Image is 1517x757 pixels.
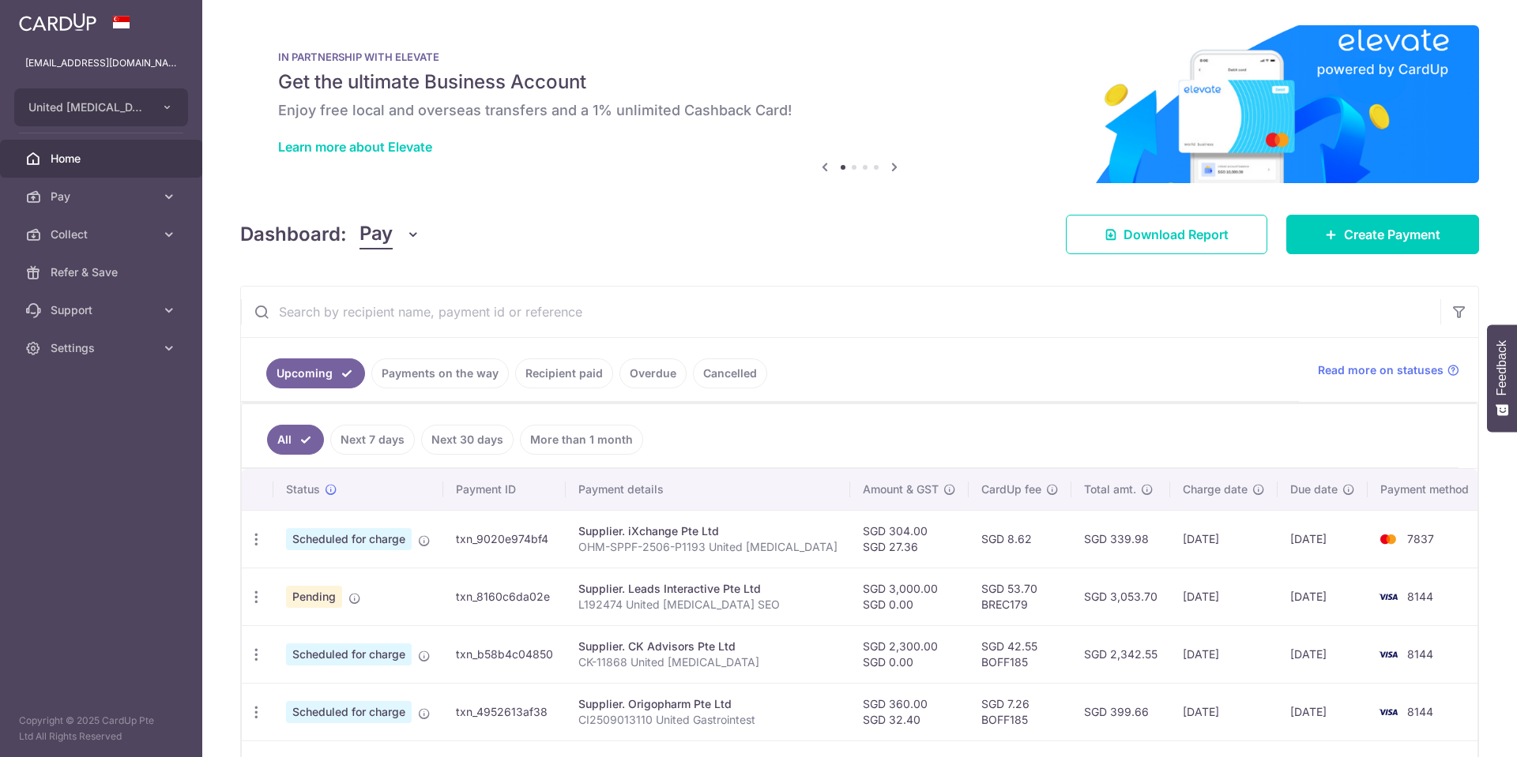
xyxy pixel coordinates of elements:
[278,101,1441,120] h6: Enjoy free local and overseas transfers and a 1% unlimited Cashback Card!
[969,625,1071,683] td: SGD 42.55 BOFF185
[1407,647,1433,661] span: 8144
[1407,590,1433,603] span: 8144
[1286,215,1479,254] a: Create Payment
[693,358,767,388] a: Cancelled
[1407,705,1433,718] span: 8144
[515,358,613,388] a: Recipient paid
[566,469,850,510] th: Payment details
[286,701,412,723] span: Scheduled for charge
[863,482,939,497] span: Amount & GST
[578,712,838,728] p: CI2509013110 United Gastrointest
[1372,645,1404,664] img: Bank Card
[850,568,969,625] td: SGD 3,000.00 SGD 0.00
[1183,482,1248,497] span: Charge date
[240,220,347,249] h4: Dashboard:
[1170,683,1278,740] td: [DATE]
[286,643,412,665] span: Scheduled for charge
[286,586,342,608] span: Pending
[286,528,412,550] span: Scheduled for charge
[330,425,415,455] a: Next 7 days
[266,358,365,388] a: Upcoming
[443,469,566,510] th: Payment ID
[1318,362,1459,378] a: Read more on statuses
[1278,683,1368,740] td: [DATE]
[1170,568,1278,625] td: [DATE]
[14,88,188,126] button: United [MEDICAL_DATA] and [MEDICAL_DATA] Specialist Clinic Pte Ltd
[578,597,838,613] p: L192474 United [MEDICAL_DATA] SEO
[19,13,96,32] img: CardUp
[1372,530,1404,549] img: Bank Card
[1071,568,1170,625] td: SGD 3,053.70
[969,510,1071,568] td: SGD 8.62
[1084,482,1136,497] span: Total amt.
[51,302,155,318] span: Support
[578,639,838,654] div: Supplier. CK Advisors Pte Ltd
[51,264,155,280] span: Refer & Save
[969,568,1071,625] td: SGD 53.70 BREC179
[1372,703,1404,721] img: Bank Card
[1368,469,1488,510] th: Payment method
[1407,532,1434,545] span: 7837
[1071,510,1170,568] td: SGD 339.98
[1318,362,1444,378] span: Read more on statuses
[1071,683,1170,740] td: SGD 399.66
[1170,625,1278,683] td: [DATE]
[1290,482,1338,497] span: Due date
[286,482,320,497] span: Status
[267,425,324,455] a: All
[578,523,838,539] div: Supplier. iXchange Pte Ltd
[850,510,969,568] td: SGD 304.00 SGD 27.36
[421,425,514,455] a: Next 30 days
[371,358,509,388] a: Payments on the way
[443,625,566,683] td: txn_b58b4c04850
[51,151,155,167] span: Home
[578,581,838,597] div: Supplier. Leads Interactive Pte Ltd
[51,227,155,242] span: Collect
[241,287,1440,337] input: Search by recipient name, payment id or reference
[1066,215,1267,254] a: Download Report
[850,625,969,683] td: SGD 2,300.00 SGD 0.00
[578,654,838,670] p: CK-11868 United [MEDICAL_DATA]
[25,55,177,71] p: [EMAIL_ADDRESS][DOMAIN_NAME]
[1170,510,1278,568] td: [DATE]
[969,683,1071,740] td: SGD 7.26 BOFF185
[1278,510,1368,568] td: [DATE]
[1124,225,1229,244] span: Download Report
[51,340,155,356] span: Settings
[520,425,643,455] a: More than 1 month
[578,696,838,712] div: Supplier. Origopharm Pte Ltd
[981,482,1041,497] span: CardUp fee
[359,219,420,249] button: Pay
[1495,340,1509,395] span: Feedback
[359,219,393,249] span: Pay
[850,683,969,740] td: SGD 360.00 SGD 32.40
[443,683,566,740] td: txn_4952613af38
[1071,625,1170,683] td: SGD 2,342.55
[578,539,838,555] p: OHM-SPPF-2506-P1193 United [MEDICAL_DATA]
[278,69,1441,95] h5: Get the ultimate Business Account
[443,568,566,625] td: txn_8160c6da02e
[240,25,1479,183] img: Renovation banner
[1344,225,1440,244] span: Create Payment
[1487,324,1517,432] button: Feedback - Show survey
[619,358,687,388] a: Overdue
[1278,625,1368,683] td: [DATE]
[443,510,566,568] td: txn_9020e974bf4
[278,139,432,155] a: Learn more about Elevate
[1278,568,1368,625] td: [DATE]
[51,189,155,204] span: Pay
[1372,587,1404,606] img: Bank Card
[278,51,1441,63] p: IN PARTNERSHIP WITH ELEVATE
[28,99,145,115] span: United [MEDICAL_DATA] and [MEDICAL_DATA] Specialist Clinic Pte Ltd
